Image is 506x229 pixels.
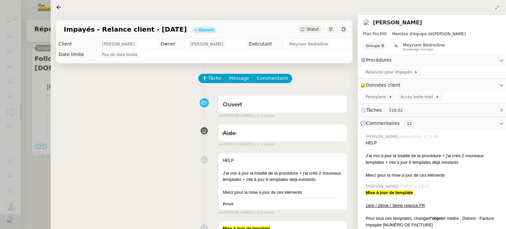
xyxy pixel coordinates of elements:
td: Date limite [56,49,97,60]
span: Commentaire [257,74,288,82]
span: Accès boite mail [401,94,436,100]
span: Tâches [366,107,382,113]
td: Client [56,39,97,49]
span: Relances pour Impayés [366,69,414,75]
span: [PERSON_NAME] [190,41,223,47]
td: Owner [158,39,185,49]
span: Statut [307,27,319,32]
div: Ouvert [199,28,214,32]
a: [PERSON_NAME] [373,19,422,26]
div: Pour tous ces templates, changer et mettre : Didomi - Facture impayée [NUMÉRO DE FACTURE] [366,215,501,228]
div: Merci pour la mise à jour de ces éléments [366,172,501,179]
span: 💬 [360,121,417,126]
span: & [395,43,398,51]
span: ⏲️ [360,107,411,113]
nz-tag: 12 [404,120,414,127]
span: ⚙️ [360,56,395,64]
small: [PERSON_NAME] [218,142,274,147]
span: il y a 3 heures [251,210,275,215]
div: ⏲️Tâches 316:52 [358,104,506,117]
span: [PERSON_NAME] [366,184,400,189]
button: Commentaire [253,74,292,83]
div: J'ai mis à jour la totalité de la procédure + j'ai créé 2 nouveaux templates + mis à jour 6 templ... [223,170,343,183]
nz-tag: 316:52 [386,107,405,114]
span: Meyriam Bedredine [403,43,445,47]
span: Pas de date limite [102,51,138,58]
span: Procédures [366,57,392,63]
span: [PERSON_NAME] [102,41,135,47]
span: [PERSON_NAME] [366,134,400,140]
span: il y a 3 heures [251,142,275,147]
app-user-label: Knowledge manager [403,43,445,51]
img: users%2FlYQRlXr5PqQcMLrwReJQXYQRRED2%2Favatar%2F8da5697c-73dd-43c4-b23a-af95f04560b4 [363,19,370,26]
span: Aide [223,130,236,136]
div: ⚙️Procédures [358,54,506,67]
td: Exécutant [246,39,284,49]
div: 🔐Données client [358,79,506,92]
div: J'ai mis à jour la totalité de la procédure + j'ai créé 2 nouveaux templates + mis à jour 6 templ... [366,153,501,165]
div: HELP [223,157,343,164]
span: 🔐 [360,81,403,89]
span: Message [229,74,249,82]
span: Membre d'équipe de [392,32,433,36]
div: 💬Commentaires 12 [358,117,506,130]
button: Message [225,74,253,83]
u: 1ère / 2ème / 3ème relance FR [366,203,425,208]
div: HELP [366,140,501,146]
span: Plan Pro [363,32,379,36]
span: par [218,210,224,215]
span: il y a 3 heures [251,113,275,119]
span: Ouvert [223,102,242,108]
span: par [218,142,224,147]
span: Impayés - Relance client - [DATE] [64,26,187,33]
span: Meyriam Bedredine [290,41,328,47]
span: [DATE] à 10:57 [400,184,431,189]
b: Privé [223,202,233,206]
span: Données client [366,82,401,88]
small: [PERSON_NAME] [218,210,274,215]
span: Pennylane [366,94,389,100]
strong: l'objet [430,216,442,221]
small: [PERSON_NAME] [218,113,274,119]
strong: Mise à jour de template [366,190,413,195]
span: Aujourd’hui à 11:08 [400,134,440,140]
span: par [218,113,224,119]
button: Tâche [198,74,226,83]
span: Tâche [208,74,222,82]
span: [PERSON_NAME] [363,31,501,37]
span: 300 [379,32,386,36]
div: Merci pour la mise à jour de ces éléments [223,189,343,196]
span: Knowledge manager [403,48,434,51]
span: Commentaires [366,121,400,126]
nz-tag: Groupe B [363,43,387,49]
